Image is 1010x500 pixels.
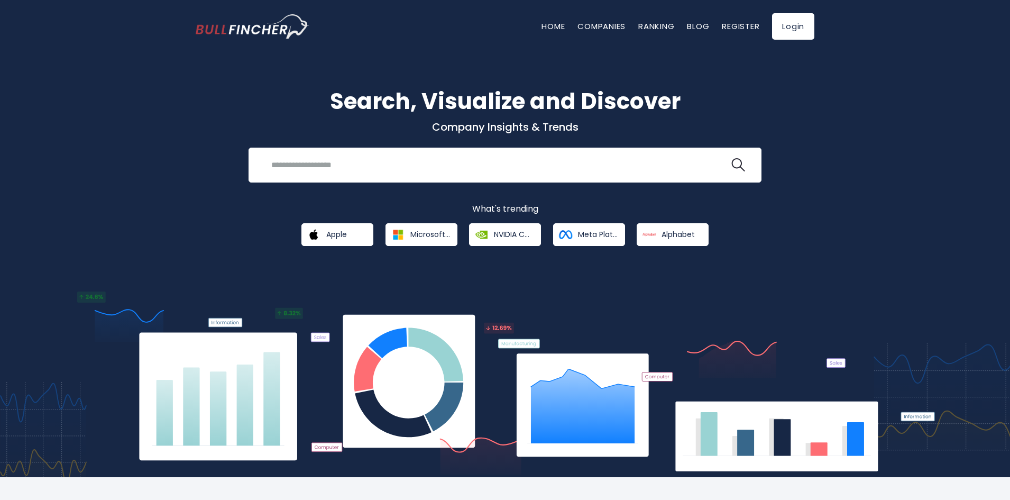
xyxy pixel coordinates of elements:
[553,223,625,246] a: Meta Platforms
[577,21,626,32] a: Companies
[196,204,814,215] p: What's trending
[196,14,309,39] img: bullfincher logo
[301,223,373,246] a: Apple
[385,223,457,246] a: Microsoft Corporation
[772,13,814,40] a: Login
[638,21,674,32] a: Ranking
[469,223,541,246] a: NVIDIA Corporation
[196,85,814,118] h1: Search, Visualize and Discover
[494,230,534,239] span: NVIDIA Corporation
[731,158,745,172] img: search icon
[196,14,309,39] a: Go to homepage
[578,230,618,239] span: Meta Platforms
[722,21,759,32] a: Register
[410,230,450,239] span: Microsoft Corporation
[541,21,565,32] a: Home
[326,230,347,239] span: Apple
[662,230,695,239] span: Alphabet
[687,21,709,32] a: Blog
[637,223,709,246] a: Alphabet
[196,120,814,134] p: Company Insights & Trends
